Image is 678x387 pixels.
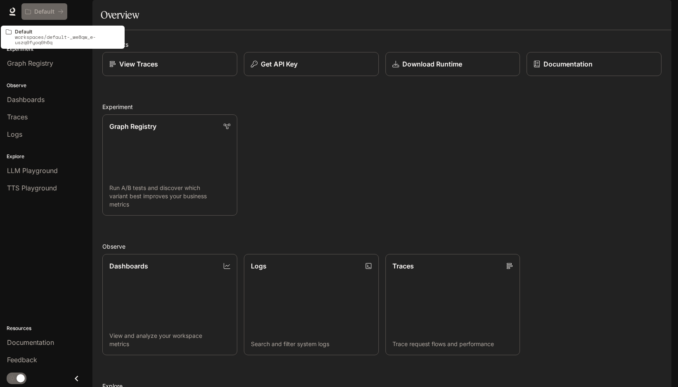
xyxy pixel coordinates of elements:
[102,40,661,49] h2: Shortcuts
[102,254,237,355] a: DashboardsView and analyze your workspace metrics
[101,7,139,23] h1: Overview
[543,59,593,69] p: Documentation
[109,184,230,209] p: Run A/B tests and discover which variant best improves your business metrics
[109,261,148,271] p: Dashboards
[109,332,230,348] p: View and analyze your workspace metrics
[102,52,237,76] a: View Traces
[392,261,414,271] p: Traces
[102,114,237,216] a: Graph RegistryRun A/B tests and discover which variant best improves your business metrics
[261,59,298,69] p: Get API Key
[402,59,462,69] p: Download Runtime
[109,121,156,131] p: Graph Registry
[392,340,513,348] p: Trace request flows and performance
[34,8,54,15] p: Default
[251,340,372,348] p: Search and filter system logs
[251,261,267,271] p: Logs
[15,29,120,34] p: Default
[21,3,67,20] button: All workspaces
[244,52,379,76] button: Get API Key
[102,242,661,251] h2: Observe
[15,34,120,45] p: workspaces/default-_we8qw_e-uszq0fyoq0h6q
[119,59,158,69] p: View Traces
[385,52,520,76] a: Download Runtime
[385,254,520,355] a: TracesTrace request flows and performance
[244,254,379,355] a: LogsSearch and filter system logs
[102,102,661,111] h2: Experiment
[527,52,661,76] a: Documentation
